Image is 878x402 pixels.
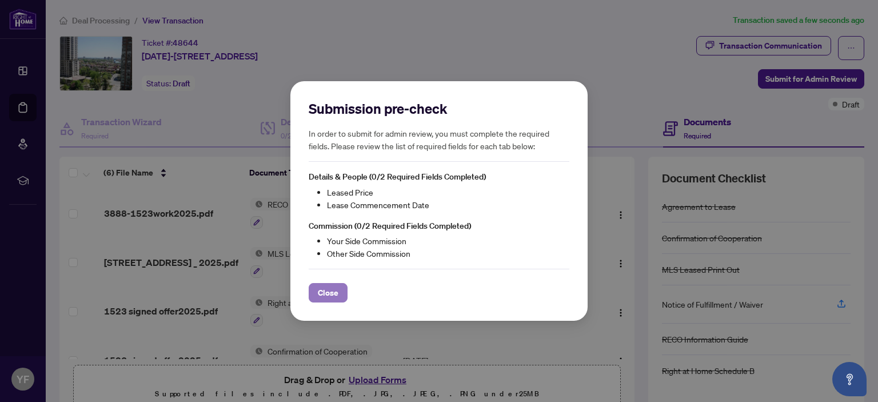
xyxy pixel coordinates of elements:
[832,362,867,396] button: Open asap
[327,247,569,260] li: Other Side Commission
[327,186,569,198] li: Leased Price
[309,172,486,182] span: Details & People (0/2 Required Fields Completed)
[309,99,569,118] h2: Submission pre-check
[309,283,348,303] button: Close
[327,198,569,211] li: Lease Commencement Date
[327,234,569,247] li: Your Side Commission
[309,221,471,231] span: Commission (0/2 Required Fields Completed)
[318,284,338,302] span: Close
[309,127,569,152] h5: In order to submit for admin review, you must complete the required fields. Please review the lis...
